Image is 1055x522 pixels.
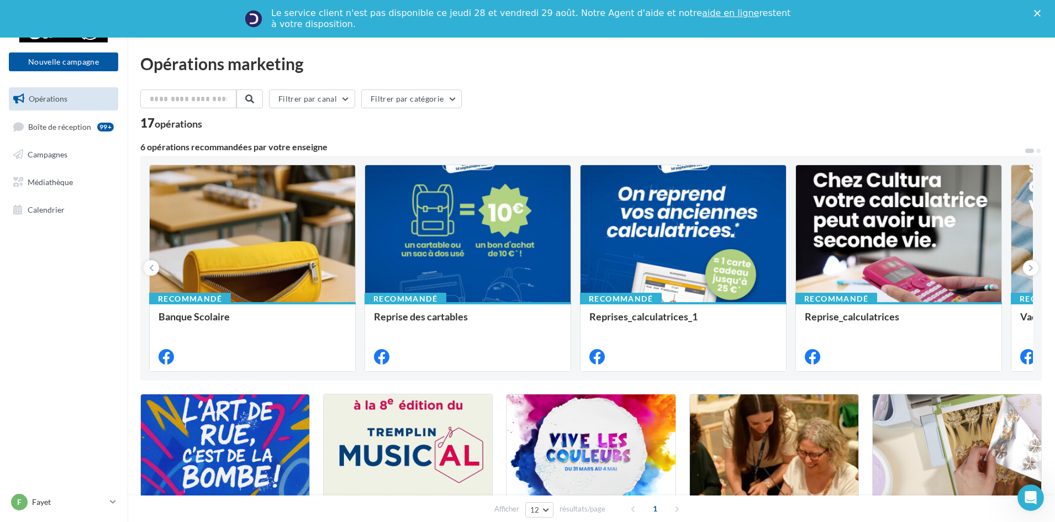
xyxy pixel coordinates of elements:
[7,87,120,110] a: Opérations
[140,143,1024,151] div: 6 opérations recommandées par votre enseigne
[7,171,120,194] a: Médiathèque
[28,150,67,159] span: Campagnes
[580,293,662,305] div: Recommandé
[494,504,519,514] span: Afficher
[28,204,65,214] span: Calendrier
[97,123,114,131] div: 99+
[271,8,793,30] div: Le service client n'est pas disponible ce jeudi 28 et vendredi 29 août. Notre Agent d'aide et not...
[365,293,446,305] div: Recommandé
[1034,10,1045,17] div: Fermer
[7,198,120,222] a: Calendrier
[805,310,899,323] span: Reprise_calculatrices
[28,177,73,187] span: Médiathèque
[140,117,202,129] div: 17
[149,293,231,305] div: Recommandé
[9,52,118,71] button: Nouvelle campagne
[374,310,468,323] span: Reprise des cartables
[1017,484,1044,511] iframe: Intercom live chat
[530,505,540,514] span: 12
[28,122,91,131] span: Boîte de réception
[245,10,262,28] img: Profile image for Service-Client
[7,143,120,166] a: Campagnes
[589,310,698,323] span: Reprises_calculatrices_1
[646,500,664,518] span: 1
[269,89,355,108] button: Filtrer par canal
[159,310,230,323] span: Banque Scolaire
[525,502,553,518] button: 12
[361,89,462,108] button: Filtrer par catégorie
[17,497,22,508] span: F
[32,497,106,508] p: Fayet
[155,119,202,129] div: opérations
[702,8,759,18] a: aide en ligne
[7,115,120,139] a: Boîte de réception99+
[29,94,67,103] span: Opérations
[9,492,118,513] a: F Fayet
[140,55,1042,72] div: Opérations marketing
[795,293,877,305] div: Recommandé
[560,504,605,514] span: résultats/page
